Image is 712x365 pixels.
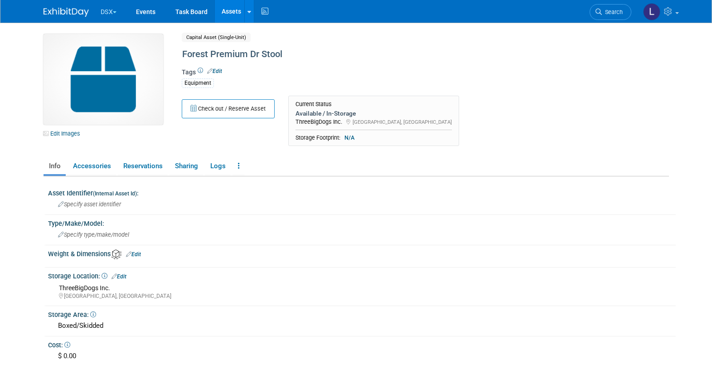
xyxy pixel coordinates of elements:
div: Storage Location: [48,269,676,281]
a: Reservations [118,158,168,174]
span: Capital Asset (Single-Unit) [182,33,251,42]
span: ThreeBigDogs Inc. [295,118,342,125]
a: Edit Images [44,128,84,139]
div: Storage Footprint: [295,134,452,142]
span: [GEOGRAPHIC_DATA], [GEOGRAPHIC_DATA] [353,119,452,125]
button: Check out / Reserve Asset [182,99,275,118]
div: Forest Premium Dr Stool [179,46,594,63]
span: Storage Area: [48,311,96,318]
div: Asset Identifier : [48,186,676,198]
div: Cost: [48,338,676,350]
a: Sharing [170,158,203,174]
a: Edit [126,251,141,258]
div: Type/Make/Model: [48,217,676,228]
img: Lori Stewart [643,3,660,20]
div: $ 0.00 [55,349,669,363]
div: Equipment [182,78,214,88]
a: Info [44,158,66,174]
img: Capital-Asset-Icon-2.png [44,34,163,125]
span: Specify asset identifier [58,201,121,208]
div: Current Status [295,101,452,108]
span: N/A [342,134,357,142]
span: Search [602,9,623,15]
a: Edit [207,68,222,74]
a: Accessories [68,158,116,174]
div: Available / In-Storage [295,109,452,117]
a: Edit [111,273,126,280]
a: Search [590,4,631,20]
a: Logs [205,158,231,174]
div: [GEOGRAPHIC_DATA], [GEOGRAPHIC_DATA] [59,292,669,300]
span: ThreeBigDogs Inc. [59,284,110,292]
div: Weight & Dimensions [48,247,676,259]
span: Specify type/make/model [58,231,129,238]
div: Tags [182,68,594,94]
img: Asset Weight and Dimensions [111,249,121,259]
img: ExhibitDay [44,8,89,17]
div: Boxed/Skidded [55,319,669,333]
small: (Internal Asset Id) [93,190,137,197]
